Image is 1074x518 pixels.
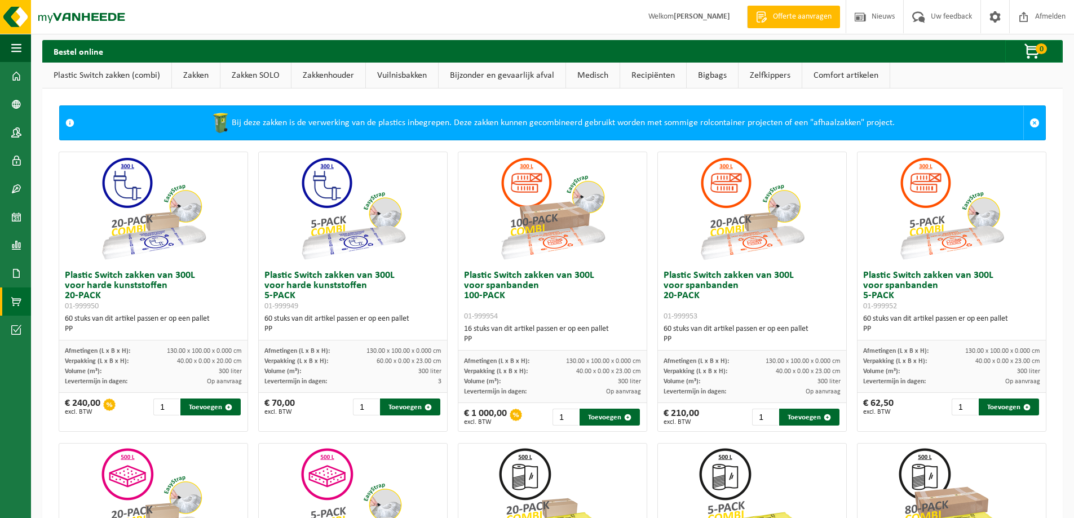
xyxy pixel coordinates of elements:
input: 1 [153,399,179,415]
span: excl. BTW [664,419,699,426]
span: Levertermijn in dagen: [664,388,726,395]
div: PP [264,324,441,334]
span: 300 liter [219,368,242,375]
img: WB-0240-HPE-GN-50.png [209,112,232,134]
div: € 70,00 [264,399,295,415]
div: PP [664,334,841,344]
input: 1 [353,399,379,415]
h3: Plastic Switch zakken van 300L voor spanbanden 100-PACK [464,271,641,321]
div: € 1 000,00 [464,409,507,426]
span: Op aanvraag [207,378,242,385]
span: 40.00 x 0.00 x 23.00 cm [975,358,1040,365]
span: Volume (m³): [65,368,101,375]
span: Verpakking (L x B x H): [65,358,129,365]
span: 01-999953 [664,312,697,321]
h3: Plastic Switch zakken van 300L voor harde kunststoffen 20-PACK [65,271,242,311]
span: Afmetingen (L x B x H): [863,348,929,355]
span: Op aanvraag [806,388,841,395]
strong: [PERSON_NAME] [674,12,730,21]
span: 01-999952 [863,302,897,311]
span: 01-999954 [464,312,498,321]
button: Toevoegen [180,399,241,415]
button: Toevoegen [380,399,440,415]
span: 130.00 x 100.00 x 0.000 cm [766,358,841,365]
input: 1 [553,409,578,426]
img: 01-999949 [297,152,409,265]
div: 60 stuks van dit artikel passen er op een pallet [65,314,242,334]
span: excl. BTW [464,419,507,426]
span: 300 liter [1017,368,1040,375]
a: Recipiënten [620,63,686,88]
span: 300 liter [817,378,841,385]
span: 130.00 x 100.00 x 0.000 cm [965,348,1040,355]
h3: Plastic Switch zakken van 300L voor harde kunststoffen 5-PACK [264,271,441,311]
span: 40.00 x 0.00 x 23.00 cm [776,368,841,375]
div: € 210,00 [664,409,699,426]
a: Vuilnisbakken [366,63,438,88]
span: Verpakking (L x B x H): [464,368,528,375]
div: 60 stuks van dit artikel passen er op een pallet [863,314,1040,334]
button: Toevoegen [580,409,640,426]
span: Verpakking (L x B x H): [664,368,727,375]
span: Levertermijn in dagen: [464,388,527,395]
div: 60 stuks van dit artikel passen er op een pallet [664,324,841,344]
a: Zakken SOLO [220,63,291,88]
a: Medisch [566,63,620,88]
span: Verpakking (L x B x H): [863,358,927,365]
span: Volume (m³): [464,378,501,385]
span: Afmetingen (L x B x H): [264,348,330,355]
span: Levertermijn in dagen: [264,378,327,385]
span: Levertermijn in dagen: [863,378,926,385]
h3: Plastic Switch zakken van 300L voor spanbanden 5-PACK [863,271,1040,311]
button: Toevoegen [979,399,1039,415]
span: Afmetingen (L x B x H): [65,348,130,355]
span: excl. BTW [264,409,295,415]
span: Op aanvraag [1005,378,1040,385]
img: 01-999952 [895,152,1008,265]
span: 130.00 x 100.00 x 0.000 cm [566,358,641,365]
a: Zelfkippers [739,63,802,88]
span: 130.00 x 100.00 x 0.000 cm [167,348,242,355]
img: 01-999954 [496,152,609,265]
span: Afmetingen (L x B x H): [664,358,729,365]
div: € 240,00 [65,399,100,415]
span: 0 [1036,43,1047,54]
input: 1 [752,409,778,426]
span: Volume (m³): [264,368,301,375]
span: Volume (m³): [863,368,900,375]
span: 130.00 x 100.00 x 0.000 cm [366,348,441,355]
a: Bijzonder en gevaarlijk afval [439,63,565,88]
span: Op aanvraag [606,388,641,395]
span: excl. BTW [65,409,100,415]
span: 01-999949 [264,302,298,311]
span: 40.00 x 0.00 x 20.00 cm [177,358,242,365]
a: Sluit melding [1023,106,1045,140]
span: 300 liter [618,378,641,385]
h3: Plastic Switch zakken van 300L voor spanbanden 20-PACK [664,271,841,321]
button: Toevoegen [779,409,839,426]
input: 1 [952,399,978,415]
span: Verpakking (L x B x H): [264,358,328,365]
div: 60 stuks van dit artikel passen er op een pallet [264,314,441,334]
img: 01-999953 [696,152,808,265]
a: Zakkenhouder [291,63,365,88]
div: PP [863,324,1040,334]
a: Bigbags [687,63,738,88]
div: PP [65,324,242,334]
span: Volume (m³): [664,378,700,385]
span: Levertermijn in dagen: [65,378,127,385]
span: 300 liter [418,368,441,375]
h2: Bestel online [42,40,114,62]
a: Zakken [172,63,220,88]
a: Plastic Switch zakken (combi) [42,63,171,88]
div: € 62,50 [863,399,894,415]
span: excl. BTW [863,409,894,415]
div: 16 stuks van dit artikel passen er op een pallet [464,324,641,344]
img: 01-999950 [97,152,210,265]
span: Offerte aanvragen [770,11,834,23]
span: Afmetingen (L x B x H): [464,358,529,365]
button: 0 [1005,40,1062,63]
div: PP [464,334,641,344]
span: 3 [438,378,441,385]
span: 60.00 x 0.00 x 23.00 cm [377,358,441,365]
